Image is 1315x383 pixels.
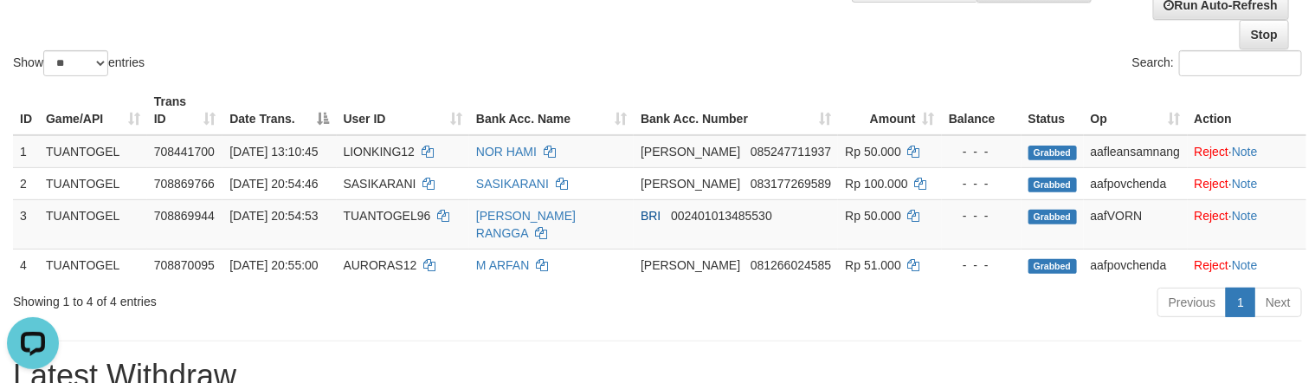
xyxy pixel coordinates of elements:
a: 1 [1226,288,1255,317]
td: aafpovchenda [1084,167,1188,199]
a: Previous [1157,288,1227,317]
span: SASIKARANI [344,177,416,191]
div: Showing 1 to 4 of 4 entries [13,286,535,310]
td: · [1188,135,1306,168]
a: Note [1232,209,1258,223]
td: aafVORN [1084,199,1188,249]
a: Next [1254,288,1302,317]
td: aafleansamnang [1084,135,1188,168]
span: [DATE] 13:10:45 [229,145,318,159]
span: 708869766 [154,177,215,191]
td: TUANTOGEL [39,199,147,249]
span: Copy 002401013485530 to clipboard [671,209,772,223]
button: Open LiveChat chat widget [7,7,59,59]
th: User ID: activate to sort column ascending [337,86,470,135]
span: [DATE] 20:55:00 [229,258,318,272]
span: [PERSON_NAME] [641,177,740,191]
td: 1 [13,135,39,168]
label: Show entries [13,50,145,76]
a: Stop [1240,20,1289,49]
select: Showentries [43,50,108,76]
a: Reject [1195,177,1229,191]
th: Action [1188,86,1306,135]
th: Op: activate to sort column ascending [1084,86,1188,135]
th: Bank Acc. Name: activate to sort column ascending [469,86,634,135]
td: 2 [13,167,39,199]
div: - - - [949,207,1015,224]
td: 3 [13,199,39,249]
span: AURORAS12 [344,258,417,272]
div: - - - [949,256,1015,274]
span: [DATE] 20:54:46 [229,177,318,191]
span: Copy 083177269589 to clipboard [751,177,831,191]
span: Grabbed [1028,146,1077,160]
span: 708870095 [154,258,215,272]
span: [PERSON_NAME] [641,258,740,272]
span: 708869944 [154,209,215,223]
span: Grabbed [1028,259,1077,274]
th: Bank Acc. Number: activate to sort column ascending [634,86,838,135]
td: · [1188,167,1306,199]
span: Copy 081266024585 to clipboard [751,258,831,272]
td: · [1188,199,1306,249]
a: Note [1232,145,1258,159]
td: aafpovchenda [1084,249,1188,281]
div: - - - [949,175,1015,192]
a: Reject [1195,258,1229,272]
label: Search: [1132,50,1302,76]
span: Rp 100.000 [845,177,907,191]
th: Trans ID: activate to sort column ascending [147,86,223,135]
a: Note [1232,258,1258,272]
span: [PERSON_NAME] [641,145,740,159]
a: [PERSON_NAME] RANGGA [476,209,576,240]
span: BRI [641,209,661,223]
span: [DATE] 20:54:53 [229,209,318,223]
td: TUANTOGEL [39,249,147,281]
span: Grabbed [1028,210,1077,224]
span: Grabbed [1028,178,1077,192]
td: · [1188,249,1306,281]
span: Copy 085247711937 to clipboard [751,145,831,159]
span: Rp 50.000 [845,145,901,159]
th: Date Trans.: activate to sort column descending [222,86,336,135]
span: TUANTOGEL96 [344,209,431,223]
th: Balance [942,86,1022,135]
div: - - - [949,143,1015,160]
a: NOR HAMI [476,145,537,159]
td: TUANTOGEL [39,135,147,168]
td: 4 [13,249,39,281]
a: M ARFAN [476,258,529,272]
th: Game/API: activate to sort column ascending [39,86,147,135]
input: Search: [1179,50,1302,76]
span: LIONKING12 [344,145,415,159]
span: Rp 50.000 [845,209,901,223]
a: SASIKARANI [476,177,549,191]
td: TUANTOGEL [39,167,147,199]
a: Reject [1195,209,1229,223]
th: ID [13,86,39,135]
th: Amount: activate to sort column ascending [838,86,941,135]
th: Status [1022,86,1084,135]
span: Rp 51.000 [845,258,901,272]
a: Reject [1195,145,1229,159]
a: Note [1232,177,1258,191]
span: 708441700 [154,145,215,159]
